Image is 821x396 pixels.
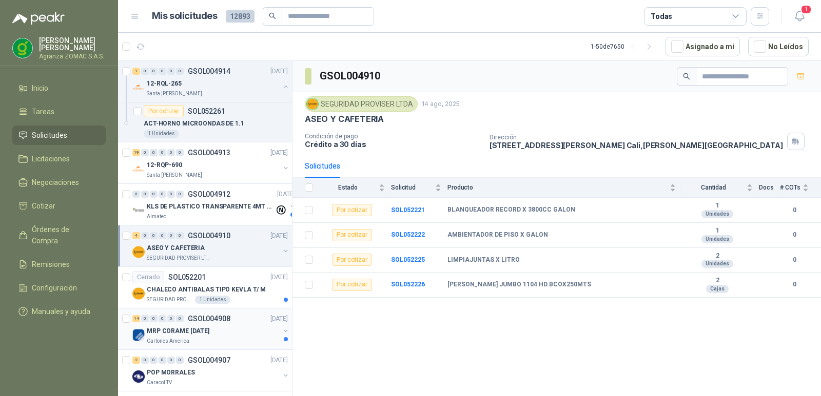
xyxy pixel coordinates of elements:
p: CHALECO ANTIBALAS TIPO KEVLA T/ M [147,285,266,295]
p: 14 ago, 2025 [422,99,460,109]
p: POP MORRALES [147,368,195,378]
p: SEGURIDAD PROVISER LTDA [147,254,211,262]
div: 0 [167,357,175,364]
p: Crédito a 30 días [305,140,481,149]
div: 0 [150,357,158,364]
span: Producto [447,184,668,191]
a: 14 0 0 0 0 0 GSOL004908[DATE] Company LogoMRP CORAME [DATE]Cartones America [132,312,290,345]
p: Condición de pago [305,133,481,140]
img: Logo peakr [12,12,65,25]
div: 14 [132,315,140,322]
p: Cartones America [147,337,189,345]
a: 19 0 0 0 0 0 GSOL004913[DATE] Company Logo12-RQP-690Santa [PERSON_NAME] [132,147,290,179]
p: [DATE] [270,356,288,365]
p: SOL052201 [168,274,206,281]
div: 0 [141,68,149,75]
b: AMBIENTADOR DE PISO X GALON [447,231,548,239]
a: Configuración [12,278,106,298]
span: Manuales y ayuda [32,306,90,317]
a: Tareas [12,102,106,121]
img: Company Logo [13,38,32,58]
div: 4 [132,232,140,239]
div: SEGURIDAD PROVISER LTDA [305,96,418,112]
p: Santa [PERSON_NAME] [147,90,202,98]
img: Company Logo [132,287,145,300]
p: ASEO Y CAFETERIA [305,114,384,124]
div: 0 [176,232,184,239]
a: Negociaciones [12,173,106,192]
div: 0 [159,149,166,156]
p: GSOL004913 [188,149,230,156]
div: 0 [167,149,175,156]
th: Estado [319,178,391,198]
th: # COTs [780,178,821,198]
div: 0 [141,357,149,364]
div: 2 [132,357,140,364]
div: 1 Unidades [144,130,179,138]
a: Por cotizarSOL052261ACT-HORNO MICROONDAS DE 1.11 Unidades [118,101,292,142]
p: [PERSON_NAME] [PERSON_NAME] [39,37,106,51]
a: Órdenes de Compra [12,220,106,251]
p: [DATE] [270,67,288,76]
p: GSOL004914 [188,68,230,75]
div: Todas [651,11,672,22]
a: Licitaciones [12,149,106,169]
div: 0 [159,191,166,198]
h1: Mis solicitudes [152,9,218,24]
img: Company Logo [307,98,318,110]
button: Asignado a mi [666,37,740,56]
div: 1 - 50 de 7650 [591,38,657,55]
div: Unidades [701,235,733,243]
p: 12-RQP-690 [147,160,182,170]
a: 1 0 0 0 0 0 GSOL004914[DATE] Company Logo12-RQL-265Santa [PERSON_NAME] [132,65,290,98]
span: Cotizar [32,200,55,212]
img: Company Logo [132,246,145,258]
a: Inicio [12,78,106,98]
span: Licitaciones [32,153,70,164]
div: 0 [176,357,184,364]
p: GSOL004908 [188,315,230,322]
b: [PERSON_NAME] JUMBO 1104 HD.BCOX250MTS [447,281,591,289]
b: 1 [682,227,753,235]
div: 0 [167,68,175,75]
b: 2 [682,277,753,285]
div: 0 [141,315,149,322]
span: Solicitudes [32,130,67,141]
img: Company Logo [132,370,145,383]
a: CerradoSOL052201[DATE] Company LogoCHALECO ANTIBALAS TIPO KEVLA T/ MSEGURIDAD PROVISER LTDA1 Unid... [118,267,292,308]
div: 0 [159,315,166,322]
div: Cajas [706,285,729,293]
th: Cantidad [682,178,759,198]
div: 0 [159,232,166,239]
div: 0 [141,191,149,198]
div: Unidades [701,260,733,268]
div: 0 [150,149,158,156]
a: Cotizar [12,196,106,216]
div: Solicitudes [305,160,340,172]
div: 0 [176,315,184,322]
div: 0 [176,149,184,156]
a: SOL052225 [391,256,425,263]
b: SOL052226 [391,281,425,288]
p: [DATE] [277,190,295,199]
span: Solicitud [391,184,433,191]
div: Por cotizar [332,229,372,241]
a: 4 0 0 0 0 0 GSOL004910[DATE] Company LogoASEO Y CAFETERIASEGURIDAD PROVISER LTDA [132,230,290,262]
span: Remisiones [32,259,70,270]
div: 0 [167,315,175,322]
span: Inicio [32,82,48,94]
div: 0 [167,191,175,198]
button: No Leídos [748,37,809,56]
a: 0 0 0 0 0 0 GSOL004912[DATE] Company LogoKLS DE PLASTICO TRANSPARENTE 4MT CAL 4 Y CINTA TRAAlmatec [132,188,297,221]
p: [DATE] [270,273,288,282]
div: 0 [167,232,175,239]
span: Cantidad [682,184,745,191]
p: GSOL004910 [188,232,230,239]
div: 0 [159,68,166,75]
div: 19 [132,149,140,156]
a: Solicitudes [12,126,106,145]
span: search [269,12,276,19]
div: 0 [176,191,184,198]
div: 0 [150,232,158,239]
